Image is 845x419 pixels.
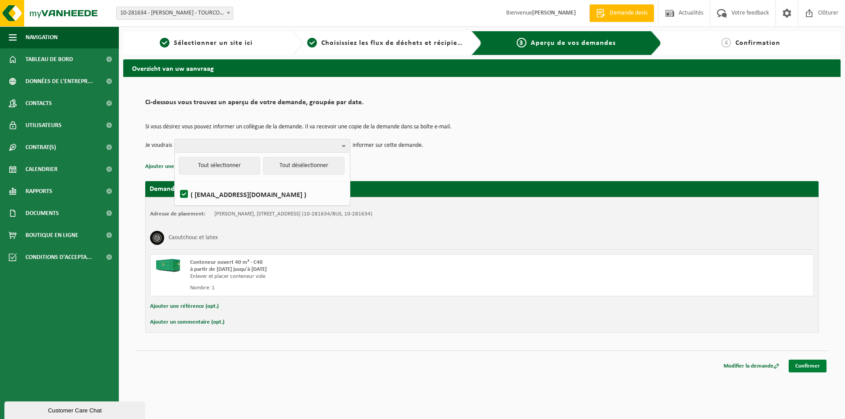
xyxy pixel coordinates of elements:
td: [PERSON_NAME], [STREET_ADDRESS] (10-281634/BUS, 10-281634) [214,211,372,218]
span: Conteneur ouvert 40 m³ - C40 [190,259,263,265]
img: HK-XC-40-GN-00.png [155,259,181,272]
button: Ajouter une référence (opt.) [145,161,214,172]
span: Données de l'entrepr... [26,70,93,92]
a: 2Choisissiez les flux de déchets et récipients [307,38,465,48]
span: 3 [517,38,526,47]
p: Si vous désirez vous pouvez informer un collègue de la demande. Il va recevoir une copie de la de... [145,124,819,130]
p: Je voudrais [145,139,172,152]
strong: Adresse de placement: [150,211,206,217]
label: ( [EMAIL_ADDRESS][DOMAIN_NAME] ) [178,188,345,201]
span: Aperçu de vos demandes [531,40,616,47]
span: Confirmation [735,40,780,47]
span: 4 [721,38,731,47]
h3: Caoutchouc et latex [169,231,218,245]
span: Utilisateurs [26,114,62,136]
a: Demande devis [589,4,654,22]
strong: [PERSON_NAME] [532,10,576,16]
div: Enlever et placer conteneur vide [190,273,517,280]
span: Calendrier [26,158,58,180]
button: Ajouter une référence (opt.) [150,301,219,312]
span: 10-281634 - DEWILDE SAS - TOURCOING [116,7,233,20]
span: 10-281634 - DEWILDE SAS - TOURCOING [117,7,233,19]
div: Nombre: 1 [190,284,517,291]
span: 1 [160,38,169,47]
span: Sélectionner un site ici [174,40,253,47]
span: Documents [26,202,59,224]
span: Rapports [26,180,52,202]
p: informer sur cette demande. [353,139,423,152]
span: Demande devis [607,9,650,18]
a: 1Sélectionner un site ici [128,38,285,48]
strong: Demande pour [DATE] [150,186,216,193]
iframe: chat widget [4,400,147,419]
span: Conditions d'accepta... [26,246,92,268]
span: Boutique en ligne [26,224,78,246]
button: Ajouter un commentaire (opt.) [150,317,224,328]
span: Choisissiez les flux de déchets et récipients [321,40,468,47]
span: Contacts [26,92,52,114]
a: Modifier la demande [717,360,786,372]
h2: Overzicht van uw aanvraag [123,59,841,77]
span: Navigation [26,26,58,48]
a: Confirmer [789,360,827,372]
span: 2 [307,38,317,47]
span: Contrat(s) [26,136,56,158]
span: Tableau de bord [26,48,73,70]
strong: à partir de [DATE] jusqu'à [DATE] [190,266,267,272]
button: Tout désélectionner [263,157,345,175]
h2: Ci-dessous vous trouvez un aperçu de votre demande, groupée par date. [145,99,819,111]
button: Tout sélectionner [179,157,260,175]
